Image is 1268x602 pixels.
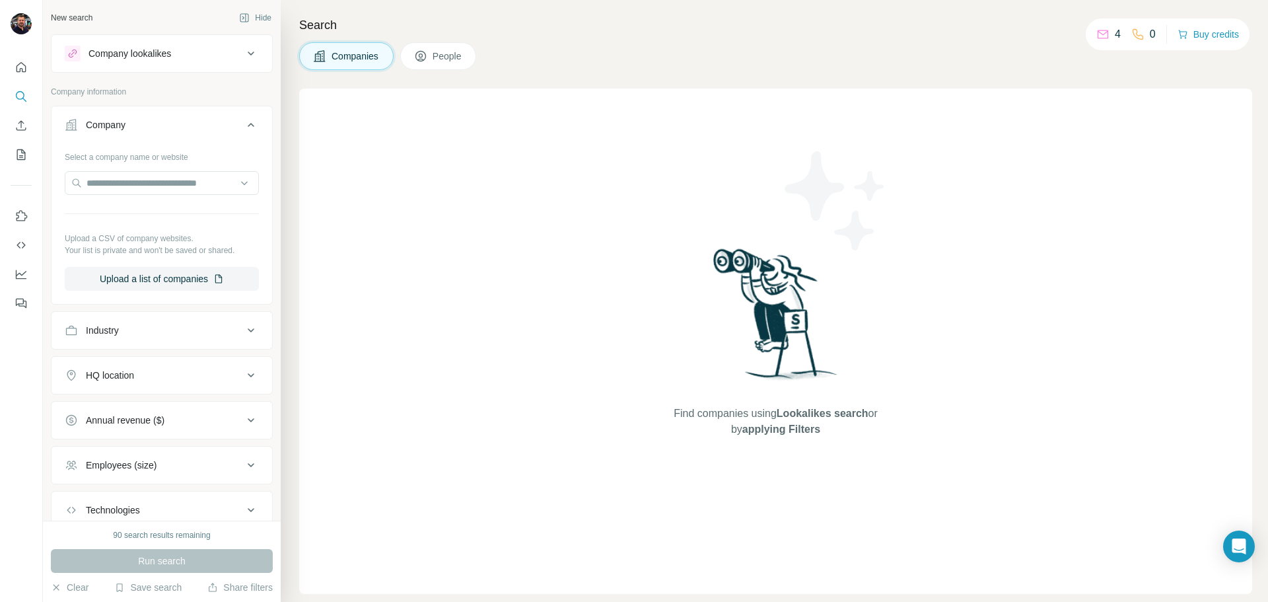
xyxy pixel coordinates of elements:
button: Dashboard [11,262,32,286]
button: Buy credits [1178,25,1239,44]
h4: Search [299,16,1252,34]
div: Open Intercom Messenger [1223,531,1255,562]
button: Quick start [11,56,32,79]
img: Surfe Illustration - Stars [776,141,895,260]
p: Your list is private and won't be saved or shared. [65,245,259,256]
img: Avatar [11,13,32,34]
img: Surfe Illustration - Woman searching with binoculars [707,245,845,393]
p: Company information [51,86,273,98]
div: Annual revenue ($) [86,414,164,427]
button: Share filters [207,581,273,594]
p: Upload a CSV of company websites. [65,233,259,245]
button: Use Surfe on LinkedIn [11,204,32,228]
div: Company lookalikes [88,47,171,60]
p: 4 [1115,26,1121,42]
div: Select a company name or website [65,146,259,163]
span: Companies [332,50,380,63]
span: Find companies using or by [670,406,881,437]
button: My lists [11,143,32,167]
button: Technologies [52,494,272,526]
div: 90 search results remaining [113,529,210,541]
div: HQ location [86,369,134,382]
button: Employees (size) [52,449,272,481]
button: Use Surfe API [11,233,32,257]
button: Company lookalikes [52,38,272,69]
button: Industry [52,315,272,346]
button: Feedback [11,291,32,315]
button: Annual revenue ($) [52,404,272,436]
button: HQ location [52,359,272,391]
button: Upload a list of companies [65,267,259,291]
button: Clear [51,581,88,594]
button: Enrich CSV [11,114,32,137]
button: Save search [114,581,182,594]
div: Company [86,118,125,132]
button: Company [52,109,272,146]
span: Lookalikes search [777,408,868,419]
button: Search [11,85,32,108]
button: Hide [230,8,281,28]
div: Industry [86,324,119,337]
span: applying Filters [742,424,820,435]
div: Employees (size) [86,459,157,472]
div: Technologies [86,504,140,517]
span: People [433,50,463,63]
p: 0 [1150,26,1156,42]
div: New search [51,12,92,24]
